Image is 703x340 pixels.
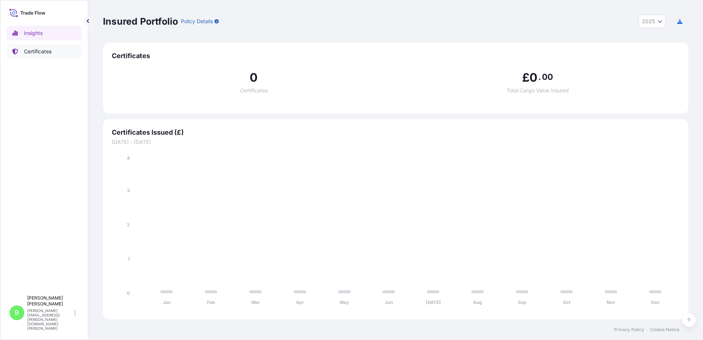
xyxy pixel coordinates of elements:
[607,300,615,305] tspan: Nov
[250,72,258,84] span: 0
[127,222,130,227] tspan: 2
[24,48,51,55] p: Certificates
[251,300,260,305] tspan: Mar
[27,308,73,330] p: [PERSON_NAME][EMAIL_ADDRESS][PERSON_NAME][DOMAIN_NAME][PERSON_NAME]
[651,300,660,305] tspan: Dec
[24,29,43,37] p: Insights
[426,300,441,305] tspan: [DATE]
[650,327,679,333] a: Cookie Notice
[240,88,268,93] span: Certificates
[163,300,171,305] tspan: Jan
[563,300,571,305] tspan: Oct
[207,300,215,305] tspan: Feb
[112,52,679,60] span: Certificates
[542,74,553,80] span: 00
[127,155,130,161] tspan: 4
[296,300,304,305] tspan: Apr
[639,15,665,28] button: Year Selector
[507,88,569,93] span: Total Cargo Value Insured
[340,300,349,305] tspan: May
[522,72,529,84] span: £
[518,300,527,305] tspan: Sep
[642,18,655,25] span: 2025
[6,44,82,59] a: Certificates
[27,295,73,307] p: [PERSON_NAME] [PERSON_NAME]
[127,188,130,193] tspan: 3
[112,138,679,146] span: [DATE] - [DATE]
[529,72,538,84] span: 0
[15,309,19,316] span: B
[103,15,178,27] p: Insured Portfolio
[538,74,541,80] span: .
[112,128,679,137] span: Certificates Issued (£)
[128,256,130,262] tspan: 1
[473,300,482,305] tspan: Aug
[6,26,82,40] a: Insights
[127,290,130,296] tspan: 0
[614,327,644,333] a: Privacy Policy
[181,18,213,25] p: Policy Details
[385,300,393,305] tspan: Jun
